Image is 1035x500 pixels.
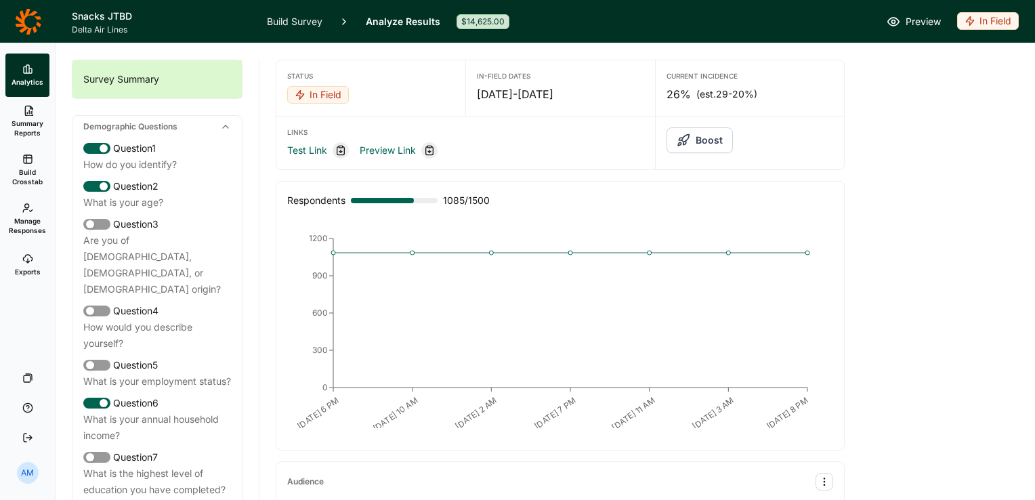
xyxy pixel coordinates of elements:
span: Delta Air Lines [72,24,251,35]
tspan: 300 [312,345,328,355]
div: Question 5 [83,357,231,373]
div: Copy link [421,142,438,159]
span: Manage Responses [9,216,46,235]
span: Build Crosstab [11,167,44,186]
div: Survey Summary [72,60,242,98]
div: Question 6 [83,395,231,411]
button: Audience Options [816,473,833,491]
div: Demographic Questions [72,116,242,138]
button: In Field [287,86,349,105]
span: 1085 / 1500 [443,192,490,209]
div: What is your age? [83,194,231,211]
div: Question 3 [83,216,231,232]
div: Current Incidence [667,71,833,81]
text: [DATE] 11 AM [610,395,656,432]
span: 26% [667,86,691,102]
tspan: 1200 [309,233,328,243]
a: Analytics [5,54,49,97]
span: Analytics [12,77,43,87]
button: Boost [667,127,733,153]
button: In Field [957,12,1019,31]
tspan: 900 [312,270,328,280]
tspan: 600 [312,308,328,318]
div: In-Field Dates [477,71,643,81]
text: [DATE] 10 AM [371,395,420,433]
div: $14,625.00 [457,14,509,29]
span: (est. 29-20% ) [696,87,757,101]
div: Question 4 [83,303,231,319]
a: Manage Responses [5,194,49,243]
text: [DATE] 7 PM [532,395,578,431]
h1: Snacks JTBD [72,8,251,24]
span: Preview [906,14,941,30]
span: Exports [15,267,41,276]
text: [DATE] 8 PM [765,395,810,431]
a: Build Crosstab [5,146,49,194]
div: Links [287,127,644,137]
div: Audience [287,476,324,487]
text: [DATE] 2 AM [453,395,499,431]
a: Summary Reports [5,97,49,146]
div: In Field [957,12,1019,30]
div: In Field [287,86,349,104]
tspan: 0 [322,382,328,392]
div: What is your annual household income? [83,411,231,444]
a: Test Link [287,142,327,159]
div: [DATE] - [DATE] [477,86,643,102]
div: Status [287,71,455,81]
span: Summary Reports [11,119,44,138]
a: Preview [887,14,941,30]
text: [DATE] 3 AM [690,395,736,431]
div: Question 2 [83,178,231,194]
div: How would you describe yourself? [83,319,231,352]
div: How do you identify? [83,157,231,173]
div: What is the highest level of education you have completed? [83,465,231,498]
div: AM [17,462,39,484]
div: Respondents [287,192,345,209]
a: Exports [5,243,49,287]
div: Copy link [333,142,349,159]
div: Question 1 [83,140,231,157]
div: Are you of [DEMOGRAPHIC_DATA], [DEMOGRAPHIC_DATA], or [DEMOGRAPHIC_DATA] origin? [83,232,231,297]
text: [DATE] 6 PM [295,395,341,431]
a: Preview Link [360,142,416,159]
div: Question 7 [83,449,231,465]
div: What is your employment status? [83,373,231,390]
